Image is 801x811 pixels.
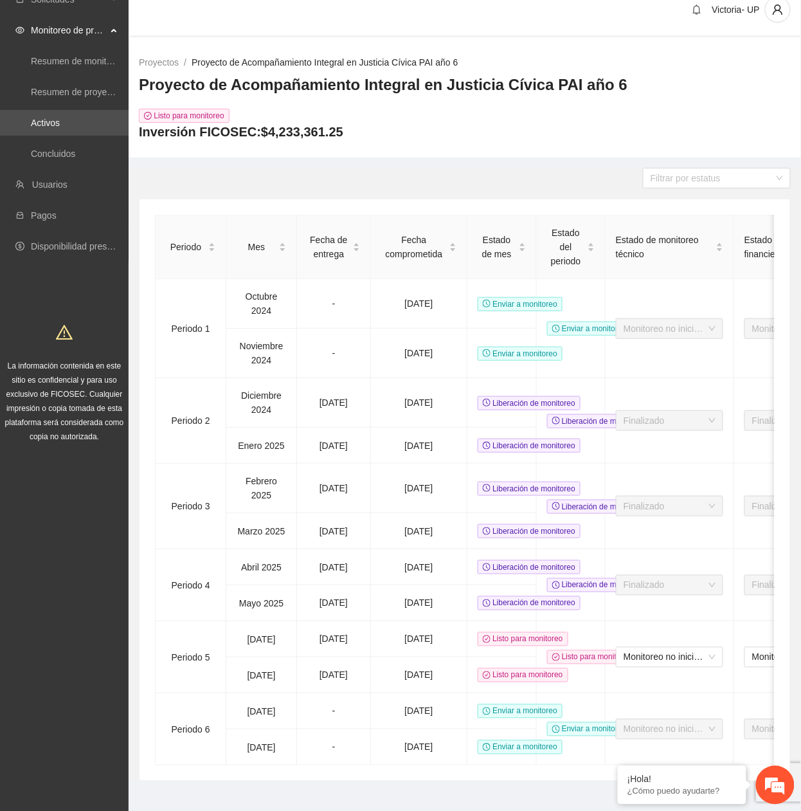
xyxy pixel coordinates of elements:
[371,215,467,279] th: Fecha comprometida
[226,329,297,378] td: Noviembre 2024
[478,740,562,754] span: Enviar a monitoreo
[371,729,467,765] td: [DATE]
[624,497,715,516] span: Finalizado
[56,324,73,341] span: warning
[226,729,297,765] td: [DATE]
[139,75,627,95] h3: Proyecto de Acompañamiento Integral en Justicia Cívica PAI año 6
[371,621,467,657] td: [DATE]
[624,319,715,338] span: Monitoreo no iniciado
[226,693,297,729] td: [DATE]
[483,399,491,406] span: clock-circle
[552,417,560,424] span: clock-circle
[483,635,491,643] span: check-circle
[483,442,491,450] span: clock-circle
[552,725,560,733] span: clock-circle
[552,325,560,333] span: clock-circle
[483,527,491,535] span: clock-circle
[547,322,632,336] span: Enviar a monitoreo
[297,549,371,585] td: [DATE]
[547,414,650,428] span: Liberación de monitoreo
[483,671,491,679] span: check-circle
[478,233,516,261] span: Estado de mes
[31,241,141,251] a: Disponibilidad presupuestal
[381,233,447,261] span: Fecha comprometida
[371,378,467,428] td: [DATE]
[156,279,226,378] td: Periodo 1
[297,585,371,621] td: [DATE]
[297,621,371,657] td: [DATE]
[552,502,560,510] span: clock-circle
[156,621,226,693] td: Periodo 5
[478,347,562,361] span: Enviar a monitoreo
[297,729,371,765] td: -
[478,482,580,496] span: Liberación de monitoreo
[297,693,371,729] td: -
[156,549,226,621] td: Periodo 4
[766,4,790,15] span: user
[624,720,715,739] span: Monitoreo no iniciado
[478,524,580,538] span: Liberación de monitoreo
[547,650,638,664] span: Listo para monitoreo
[226,657,297,693] td: [DATE]
[712,5,760,15] span: Victoria- UP
[31,87,168,97] a: Resumen de proyectos aprobados
[226,621,297,657] td: [DATE]
[478,297,562,311] span: Enviar a monitoreo
[75,172,177,302] span: Estamos en línea.
[226,215,297,279] th: Mes
[616,233,714,261] span: Estado de monitoreo técnico
[15,26,24,35] span: eye
[226,378,297,428] td: Diciembre 2024
[31,149,75,159] a: Concluidos
[478,632,568,646] span: Listo para monitoreo
[31,210,57,221] a: Pagos
[297,279,371,329] td: -
[606,215,734,279] th: Estado de monitoreo técnico
[483,707,491,715] span: clock-circle
[478,668,568,682] span: Listo para monitoreo
[6,351,245,396] textarea: Escriba su mensaje y pulse “Intro”
[184,57,186,68] span: /
[624,648,715,667] span: Monitoreo no iniciado
[5,361,124,441] span: La información contenida en este sitio es confidencial y para uso exclusivo de FICOSEC. Cualquier...
[371,279,467,329] td: [DATE]
[237,240,276,254] span: Mes
[139,109,230,123] span: Listo para monitoreo
[226,549,297,585] td: Abril 2025
[139,123,343,141] h4: Inversión FICOSEC: $4,233,361.25
[226,513,297,549] td: Marzo 2025
[297,464,371,513] td: [DATE]
[547,500,650,514] span: Liberación de monitoreo
[371,693,467,729] td: [DATE]
[483,300,491,307] span: clock-circle
[297,378,371,428] td: [DATE]
[156,693,226,765] td: Periodo 6
[31,118,60,128] a: Activos
[537,215,606,279] th: Estado del periodo
[552,581,560,589] span: clock-circle
[297,513,371,549] td: [DATE]
[156,464,226,549] td: Periodo 3
[552,653,560,661] span: check-circle
[226,585,297,621] td: Mayo 2025
[624,576,715,595] span: Finalizado
[371,585,467,621] td: [DATE]
[624,411,715,430] span: Finalizado
[478,560,580,574] span: Liberación de monitoreo
[297,329,371,378] td: -
[483,743,491,751] span: clock-circle
[627,774,737,785] div: ¡Hola!
[483,349,491,357] span: clock-circle
[483,484,491,492] span: clock-circle
[156,378,226,464] td: Periodo 2
[226,464,297,513] td: Febrero 2025
[371,329,467,378] td: [DATE]
[156,215,226,279] th: Periodo
[307,233,350,261] span: Fecha de entrega
[226,428,297,464] td: Enero 2025
[139,57,179,68] a: Proyectos
[371,549,467,585] td: [DATE]
[192,57,458,68] a: Proyecto de Acompañamiento Integral en Justicia Cívica PAI año 6
[32,179,67,190] a: Usuarios
[297,657,371,693] td: [DATE]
